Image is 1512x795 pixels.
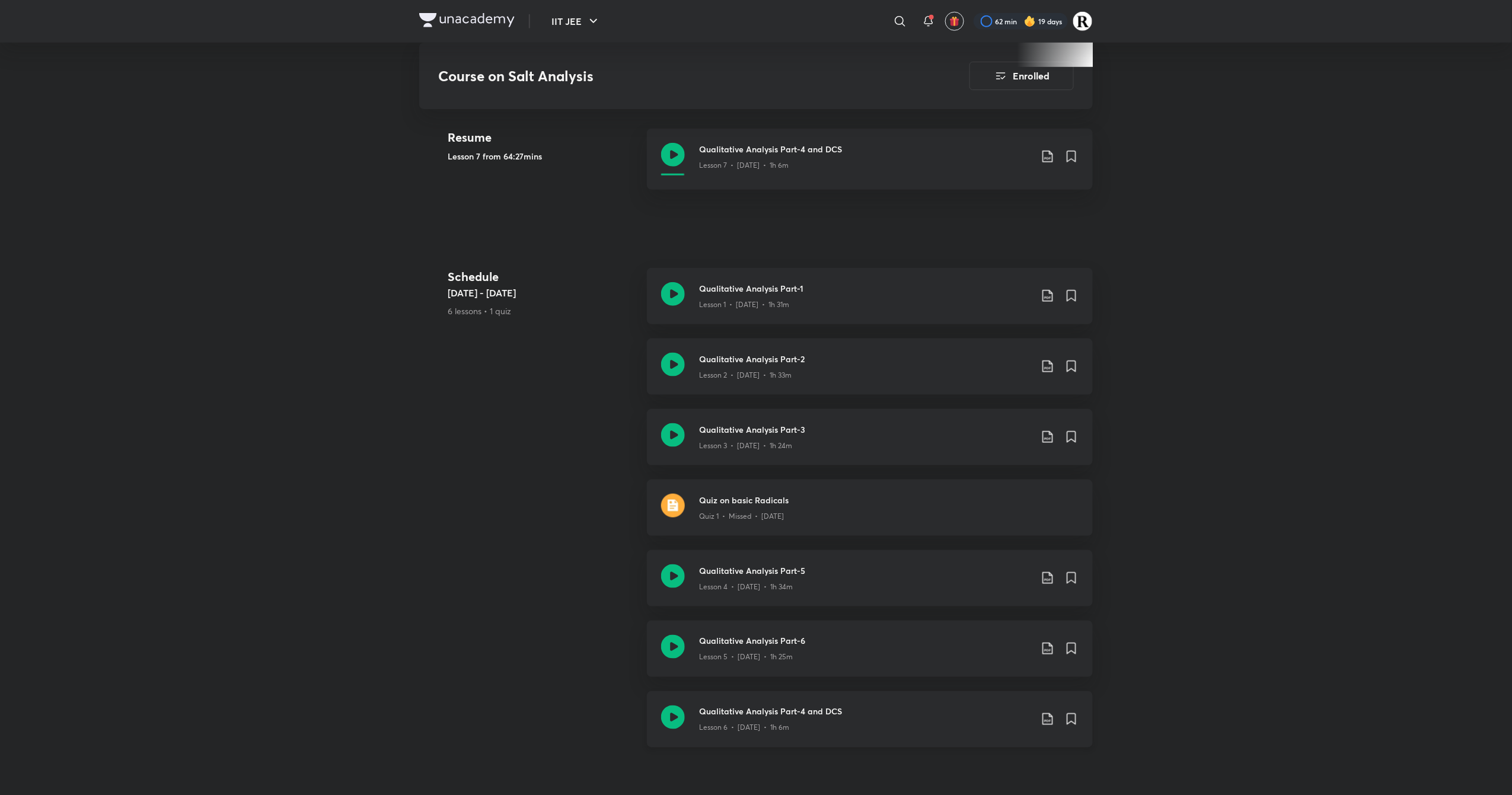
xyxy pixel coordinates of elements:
h3: Qualitative Analysis Part-4 and DCS [699,143,1031,155]
a: Qualitative Analysis Part-1Lesson 1 • [DATE] • 1h 31m [647,268,1093,339]
button: IIT JEE [544,9,608,33]
h3: Qualitative Analysis Part-5 [699,564,1031,577]
a: Qualitative Analysis Part-4 and DCSLesson 7 • [DATE] • 1h 6m [647,129,1093,204]
h4: Schedule [448,268,637,286]
h5: [DATE] - [DATE] [448,286,637,300]
img: streak [1024,15,1036,27]
img: Company Logo [419,13,515,27]
a: Qualitative Analysis Part-6Lesson 5 • [DATE] • 1h 25m [647,621,1093,691]
a: quizQuiz on basic RadicalsQuiz 1 • Missed • [DATE] [647,480,1093,550]
p: Lesson 2 • [DATE] • 1h 33m [699,370,792,381]
h3: Quiz on basic Radicals [699,494,1079,506]
p: 6 lessons • 1 quiz [448,305,637,317]
p: Lesson 6 • [DATE] • 1h 6m [699,723,789,733]
p: Lesson 7 • [DATE] • 1h 6m [699,160,789,171]
h4: Resume [448,129,637,146]
h3: Qualitative Analysis Part-2 [699,353,1031,365]
button: avatar [945,12,964,31]
button: Enrolled [969,62,1074,90]
a: Qualitative Analysis Part-3Lesson 3 • [DATE] • 1h 24m [647,409,1093,480]
h5: Lesson 7 from 64:27mins [448,150,637,162]
a: Qualitative Analysis Part-5Lesson 4 • [DATE] • 1h 34m [647,550,1093,621]
a: Qualitative Analysis Part-2Lesson 2 • [DATE] • 1h 33m [647,339,1093,409]
img: Rakhi Sharma [1073,11,1093,31]
p: Lesson 5 • [DATE] • 1h 25m [699,652,793,663]
p: Lesson 3 • [DATE] • 1h 24m [699,440,792,451]
h3: Qualitative Analysis Part-6 [699,635,1031,647]
h3: Course on Salt Analysis [438,68,902,85]
h3: Qualitative Analysis Part-1 [699,282,1031,295]
h3: Qualitative Analysis Part-4 and DCS [699,705,1031,718]
img: avatar [949,16,960,27]
p: Lesson 1 • [DATE] • 1h 31m [699,299,789,310]
a: Company Logo [419,13,515,30]
p: Lesson 4 • [DATE] • 1h 34m [699,582,793,592]
p: Quiz 1 • Missed • [DATE] [699,511,784,522]
img: quiz [661,494,685,518]
a: Qualitative Analysis Part-4 and DCSLesson 6 • [DATE] • 1h 6m [647,691,1093,762]
h3: Qualitative Analysis Part-3 [699,423,1031,436]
